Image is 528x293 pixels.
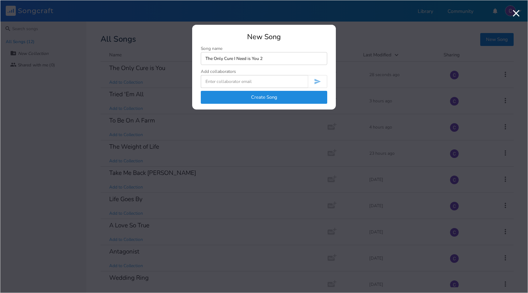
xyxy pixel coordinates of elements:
div: New Song [201,33,327,41]
div: Song name [201,46,327,51]
input: Enter song name [201,52,327,65]
button: Invite [308,75,327,88]
input: Enter collaborator email [201,75,308,88]
button: Create Song [201,91,327,104]
div: Add collaborators [201,69,236,74]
